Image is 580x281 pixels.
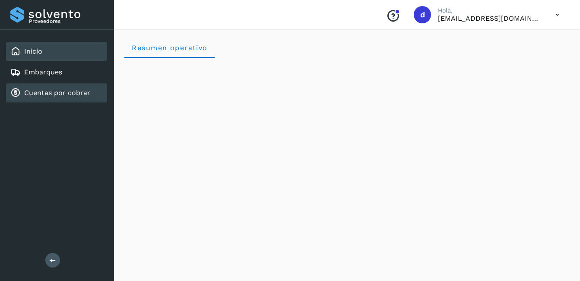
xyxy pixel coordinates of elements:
div: Inicio [6,42,107,61]
div: Cuentas por cobrar [6,83,107,102]
p: Hola, [438,7,542,14]
div: Embarques [6,63,107,82]
a: Cuentas por cobrar [24,89,90,97]
p: Proveedores [29,18,104,24]
a: Inicio [24,47,42,55]
a: Embarques [24,68,62,76]
p: dcordero@grupoterramex.com [438,14,542,22]
span: Resumen operativo [131,44,208,52]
